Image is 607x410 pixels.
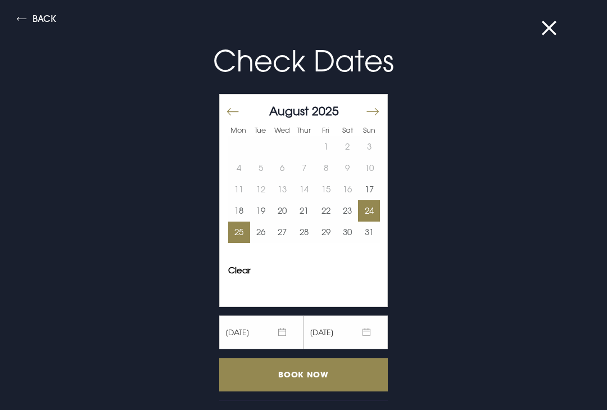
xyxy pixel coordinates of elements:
[228,222,250,243] td: Selected. Monday, August 25, 2025
[358,222,380,243] button: 31
[358,179,380,200] button: 17
[271,200,293,222] button: 20
[293,222,315,243] button: 28
[312,103,339,118] span: 2025
[250,200,272,222] td: Choose Tuesday, August 19, 2025 as your end date.
[365,100,379,123] button: Move forward to switch to the next month.
[250,222,272,243] button: 26
[315,222,337,243] td: Choose Friday, August 29, 2025 as your end date.
[315,222,337,243] button: 29
[17,14,56,27] button: Back
[358,200,380,222] td: Selected. Sunday, August 24, 2025
[269,103,309,118] span: August
[271,200,293,222] td: Choose Wednesday, August 20, 2025 as your end date.
[250,200,272,222] button: 19
[271,222,293,243] button: 27
[315,200,337,222] td: Choose Friday, August 22, 2025 as your end date.
[337,200,359,222] button: 23
[337,200,359,222] td: Choose Saturday, August 23, 2025 as your end date.
[227,100,240,123] button: Move backward to switch to the previous month.
[337,222,359,243] button: 30
[228,200,250,222] button: 18
[219,316,303,349] span: [DATE]
[358,222,380,243] td: Choose Sunday, August 31, 2025 as your end date.
[337,222,359,243] td: Choose Saturday, August 30, 2025 as your end date.
[303,316,388,349] span: [DATE]
[293,200,315,222] td: Choose Thursday, August 21, 2025 as your end date.
[219,358,388,391] input: Book Now
[315,200,337,222] button: 22
[228,266,251,274] button: Clear
[358,179,380,200] td: Choose Sunday, August 17, 2025 as your end date.
[293,200,315,222] button: 21
[228,222,250,243] button: 25
[228,200,250,222] td: Choose Monday, August 18, 2025 as your end date.
[271,222,293,243] td: Choose Wednesday, August 27, 2025 as your end date.
[250,222,272,243] td: Choose Tuesday, August 26, 2025 as your end date.
[36,39,571,83] p: Check Dates
[293,222,315,243] td: Choose Thursday, August 28, 2025 as your end date.
[358,200,380,222] button: 24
